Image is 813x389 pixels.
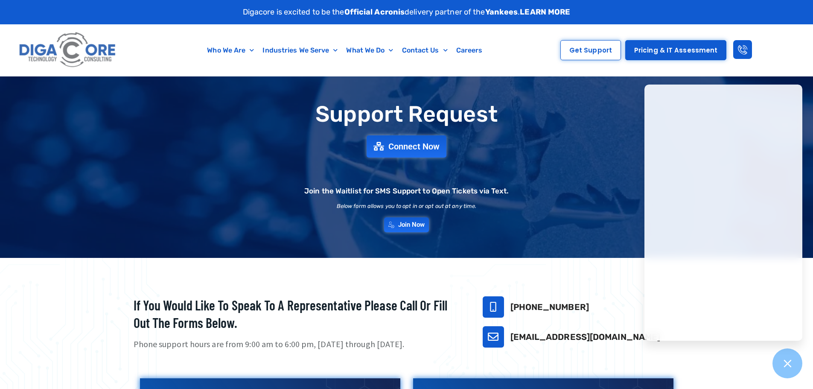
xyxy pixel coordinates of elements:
a: Join Now [384,217,429,232]
a: Contact Us [398,41,452,60]
strong: Yankees [485,7,518,17]
a: Pricing & IT Assessment [625,40,726,60]
a: 732-646-5725 [483,296,504,318]
span: Join Now [398,222,425,228]
img: Digacore logo 1 [17,29,119,72]
iframe: Chatgenie Messenger [644,85,802,341]
h1: Support Request [112,102,701,126]
p: Phone support hours are from 9:00 am to 6:00 pm, [DATE] through [DATE]. [134,338,461,351]
h2: Join the Waitlist for SMS Support to Open Tickets via Text. [304,187,509,195]
a: support@digacore.com [483,326,504,348]
a: Careers [452,41,487,60]
a: LEARN MORE [520,7,570,17]
strong: Official Acronis [344,7,405,17]
a: Connect Now [367,135,446,158]
p: Digacore is excited to be the delivery partner of the . [243,6,571,18]
h2: If you would like to speak to a representative please call or fill out the forms below. [134,296,461,332]
h2: Below form allows you to opt in or opt out at any time. [337,203,477,209]
a: Get Support [560,40,621,60]
span: Pricing & IT Assessment [634,47,717,53]
nav: Menu [160,41,530,60]
a: [PHONE_NUMBER] [510,302,589,312]
a: Industries We Serve [258,41,342,60]
a: [EMAIL_ADDRESS][DOMAIN_NAME] [510,332,661,342]
span: Get Support [569,47,612,53]
a: Who We Are [203,41,258,60]
span: Connect Now [388,142,440,151]
a: What We Do [342,41,397,60]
